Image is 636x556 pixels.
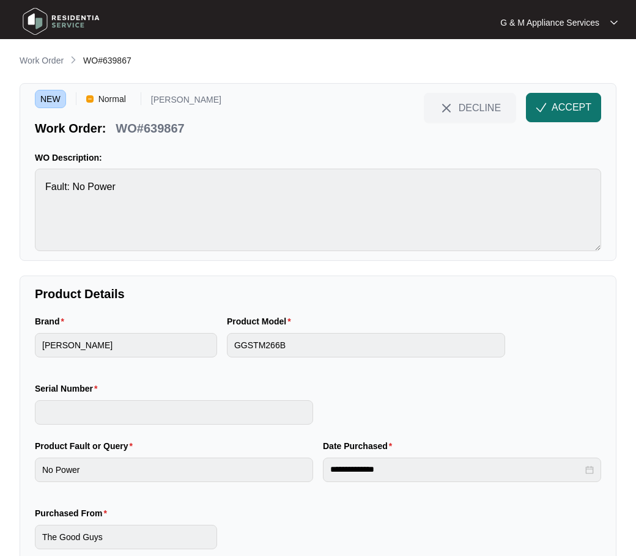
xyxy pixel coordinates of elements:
input: Date Purchased [330,463,583,476]
span: NEW [35,90,66,108]
label: Brand [35,315,69,327]
span: WO#639867 [83,56,131,65]
input: Purchased From [35,525,217,549]
img: chevron-right [68,55,78,65]
input: Product Model [227,333,505,357]
img: close-Icon [439,101,454,115]
input: Brand [35,333,217,357]
label: Product Model [227,315,296,327]
p: WO#639867 [116,120,184,137]
textarea: Fault: No Power [35,169,601,251]
img: Vercel Logo [86,95,94,103]
a: Work Order [17,54,66,68]
span: DECLINE [459,101,501,114]
p: Work Order [20,54,64,67]
img: dropdown arrow [610,20,618,26]
label: Date Purchased [323,440,397,452]
p: Product Details [35,285,601,302]
img: residentia service logo [18,3,104,40]
label: Serial Number [35,382,102,395]
p: [PERSON_NAME] [151,95,221,108]
input: Product Fault or Query [35,458,313,482]
span: Normal [94,90,131,108]
label: Purchased From [35,507,112,519]
label: Product Fault or Query [35,440,138,452]
img: check-Icon [536,102,547,113]
button: check-IconACCEPT [526,93,601,122]
p: G & M Appliance Services [500,16,599,29]
p: Work Order: [35,120,106,137]
input: Serial Number [35,400,313,425]
p: WO Description: [35,152,601,164]
button: close-IconDECLINE [424,93,516,122]
span: ACCEPT [552,100,591,115]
